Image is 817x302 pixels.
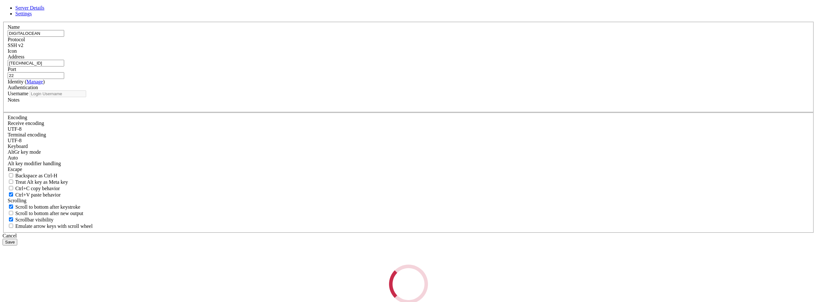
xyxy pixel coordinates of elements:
span: ( ) [25,79,45,84]
div: Auto [8,155,809,161]
span: Scrollbar visibility [15,217,54,222]
label: Scrolling [8,198,26,203]
div: UTF-8 [8,138,809,143]
label: Controls how the Alt key is handled. Escape: Send an ESC prefix. 8-Bit: Add 128 to the typed char... [8,161,61,166]
div: Escape [8,166,809,172]
label: If true, the backspace should send BS ('\x08', aka ^H). Otherwise the backspace key should send '... [8,173,57,178]
span: Emulate arrow keys with scroll wheel [15,223,93,229]
input: Treat Alt key as Meta key [9,180,13,184]
span: UTF-8 [8,138,22,143]
span: Backspace as Ctrl-H [15,173,57,178]
label: Port [8,66,16,72]
label: Icon [8,48,17,54]
span: Scroll to bottom after keystroke [15,204,80,210]
span: SSH v2 [8,43,23,48]
label: Keyboard [8,143,28,149]
label: Ctrl+V pastes if true, sends ^V to host if false. Ctrl+Shift+V sends ^V to host if true, pastes i... [8,192,61,197]
label: Scroll to bottom after new output. [8,211,83,216]
label: Username [8,91,28,96]
input: Ctrl+V paste behavior [9,192,13,197]
input: Scroll to bottom after keystroke [9,205,13,209]
input: Backspace as Ctrl-H [9,173,13,177]
a: Manage [26,79,43,84]
label: Ctrl-C copies if true, send ^C to host if false. Ctrl-Shift-C sends ^C to host if true, copies if... [8,186,60,191]
label: Whether the Alt key acts as a Meta key or as a distinct Alt key. [8,179,68,185]
label: The vertical scrollbar mode. [8,217,54,222]
a: Server Details [15,5,44,11]
label: The default terminal encoding. ISO-2022 enables character map translations (like graphics maps). ... [8,132,46,137]
input: Scrollbar visibility [9,217,13,221]
input: Ctrl+C copy behavior [9,186,13,190]
input: Server Name [8,30,64,37]
button: Save [3,239,17,245]
label: Protocol [8,37,25,42]
label: Encoding [8,115,27,120]
label: Identity [8,79,45,84]
input: Port Number [8,72,64,79]
input: Scroll to bottom after new output [9,211,13,215]
label: Set the expected encoding for data received from the host. If the encodings do not match, visual ... [8,120,44,126]
input: Host Name or IP [8,60,64,66]
span: Scroll to bottom after new output [15,211,83,216]
label: Whether to scroll to the bottom on any keystroke. [8,204,80,210]
label: Notes [8,97,19,103]
label: When using the alternative screen buffer, and DECCKM (Application Cursor Keys) is active, mouse w... [8,223,93,229]
span: Ctrl+C copy behavior [15,186,60,191]
div: SSH v2 [8,43,809,48]
div: UTF-8 [8,126,809,132]
span: UTF-8 [8,126,22,132]
label: Address [8,54,24,59]
span: Treat Alt key as Meta key [15,179,68,185]
input: Emulate arrow keys with scroll wheel [9,224,13,228]
label: Authentication [8,85,38,90]
span: Escape [8,166,22,172]
input: Login Username [30,90,86,97]
label: Set the expected encoding for data received from the host. If the encodings do not match, visual ... [8,149,41,155]
span: Ctrl+V paste behavior [15,192,61,197]
div: Cancel [3,233,814,239]
span: Auto [8,155,18,160]
label: Name [8,24,20,30]
a: Settings [15,11,32,16]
